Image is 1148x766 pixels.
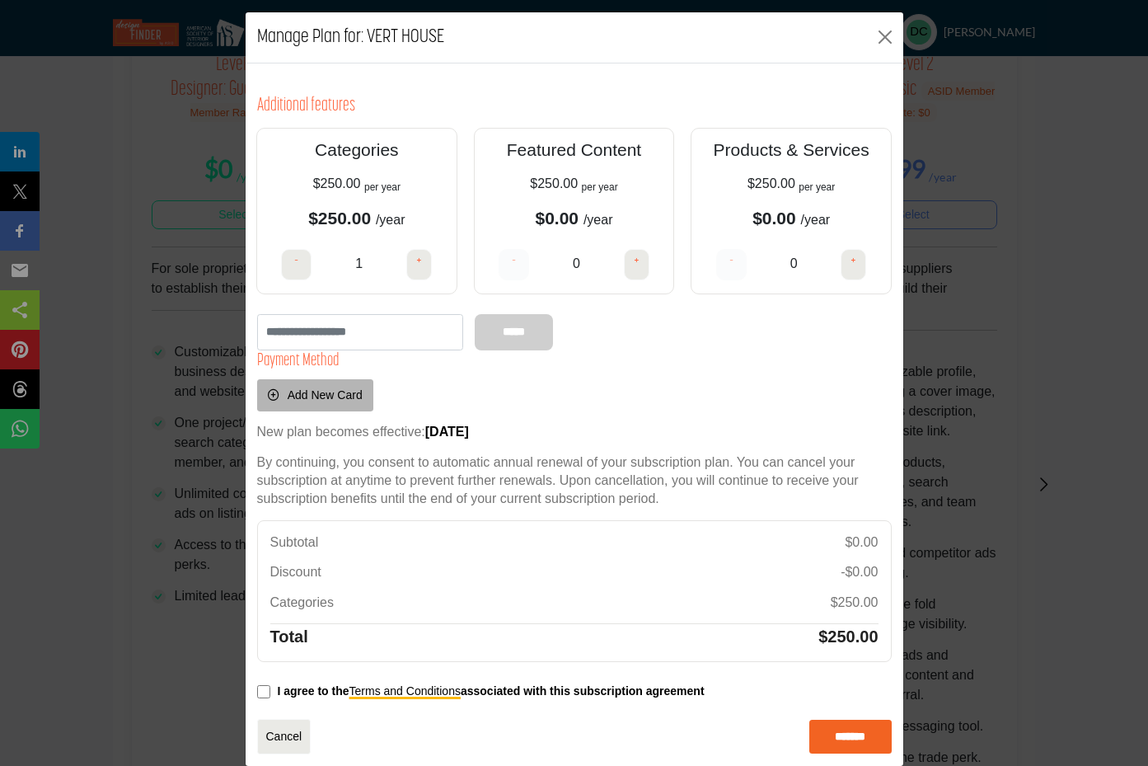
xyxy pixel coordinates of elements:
[308,209,371,228] b: $250.00
[747,176,795,190] span: $250.00
[277,684,704,700] p: I agree to the associated with this subscription agreement
[272,137,442,163] p: Categories
[364,181,401,193] sub: per year
[873,25,897,49] button: Close
[270,533,319,552] p: Subtotal
[706,137,876,163] p: Products & Services
[257,719,312,754] a: Close
[257,24,444,51] h1: Manage Plan for: VERT HOUSE
[270,563,321,581] p: Discount
[831,594,879,612] p: $250.00
[583,213,613,227] span: /year
[270,594,334,612] p: Categories
[850,251,856,272] h4: +
[425,425,469,439] strong: [DATE]
[490,137,659,163] p: Featured Content
[752,209,796,228] b: $0.00
[634,251,640,272] h4: +
[288,388,363,402] span: Add New Card
[349,684,461,698] a: Terms and Conditions
[406,249,432,280] button: +
[845,533,878,552] p: $0.00
[313,176,361,190] span: $250.00
[818,624,878,649] h5: $250.00
[624,249,649,280] button: +
[799,181,835,193] sub: per year
[801,213,831,227] span: /year
[790,254,798,274] p: 0
[257,92,355,120] h3: Additional features
[416,251,422,272] h4: +
[281,249,312,280] button: -
[530,176,578,190] span: $250.00
[841,563,878,581] p: -$0.00
[257,453,892,509] p: By continuing, you consent to automatic annual renewal of your subscription plan. You can cancel ...
[294,251,298,272] h4: -
[573,254,580,274] p: 0
[257,423,892,441] p: New plan becomes effective:
[582,181,618,193] sub: per year
[355,254,363,274] p: 1
[270,624,308,649] h5: Total
[535,209,579,228] b: $0.00
[257,379,373,411] button: Add New Card
[376,213,405,227] span: /year
[841,249,866,280] button: +
[257,350,892,371] h4: Payment Method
